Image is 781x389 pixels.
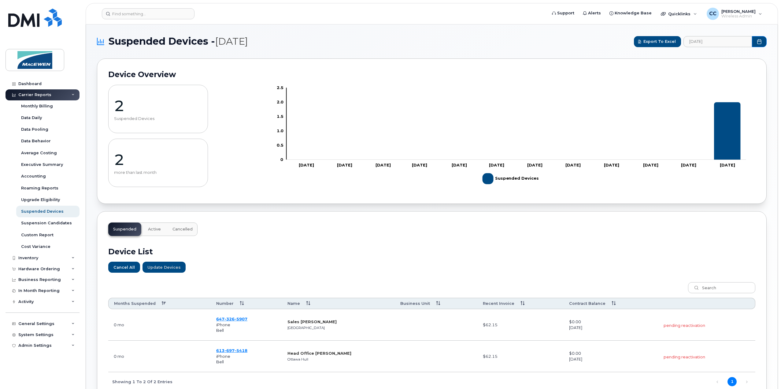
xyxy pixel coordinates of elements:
tspan: [DATE] [643,162,659,167]
span: 697 [224,348,235,353]
td: 0 mo [108,341,211,372]
tspan: 1.0 [277,128,283,133]
div: [DATE] [569,356,653,362]
small: Ottawa Hull [287,357,308,361]
th: Business Unit: activate to sort column ascending [395,298,477,309]
tspan: [DATE] [489,162,504,167]
tspan: [DATE] [376,162,391,167]
tspan: [DATE] [565,162,581,167]
p: more than last month [114,170,202,175]
th: Name: activate to sort column ascending [282,298,395,309]
p: 2 [114,151,202,169]
h2: Device Overview [108,70,755,79]
div: Showing 1 to 2 of 2 entries [108,376,172,387]
span: 647 [216,316,247,321]
tspan: [DATE] [681,162,697,167]
td: 0 mo [108,309,211,341]
tspan: 2.0 [277,99,283,104]
strong: Head Office [PERSON_NAME] [287,351,351,356]
input: archived_billing_data [683,36,752,47]
p: 2 [114,97,202,115]
span: iPhone [216,322,230,327]
tspan: [DATE] [720,162,735,167]
span: 5418 [235,348,247,353]
span: Suspended Devices - [109,36,248,47]
span: 326 [224,316,235,321]
span: 5907 [235,316,247,321]
span: pending reactivation [664,354,705,359]
tspan: [DATE] [604,162,620,167]
button: Choose Date [752,36,767,47]
a: 6473265907 [216,316,247,321]
span: Cancel All [113,264,135,270]
span: Update Devices [147,264,181,270]
td: $62.15 [477,341,564,372]
th: Contract Balance: activate to sort column ascending [564,298,658,309]
g: Legend [483,171,539,187]
button: Cancel All [108,262,140,273]
tspan: [DATE] [452,162,467,167]
strong: Sales [PERSON_NAME] [287,319,337,324]
small: [GEOGRAPHIC_DATA] [287,326,325,330]
tspan: [DATE] [337,162,352,167]
tspan: [DATE] [412,162,427,167]
span: 613 [216,348,247,353]
span: Export to Excel [643,39,676,44]
a: 6136975418 [216,348,247,353]
tspan: 2.5 [277,85,283,90]
h2: Device List [108,247,755,256]
span: iPhone [216,354,230,359]
span: Active [148,227,161,232]
th: Months Suspended: activate to sort column descending [108,298,211,309]
span: Bell [216,328,224,333]
td: $62.15 [477,309,564,341]
span: [DATE] [215,36,248,47]
button: Update Devices [143,262,186,273]
g: Suspended Devices [483,171,539,187]
a: 1 [727,377,737,386]
tspan: 0 [280,157,283,162]
td: $0.00 [564,309,658,341]
g: Chart [277,85,746,186]
button: Export to Excel [634,36,681,47]
tspan: 0.5 [277,142,283,147]
a: Previous [713,377,722,387]
tspan: 1.5 [277,114,283,118]
span: Cancelled [172,227,193,232]
td: $0.00 [564,341,658,372]
th: Number: activate to sort column ascending [211,298,282,309]
g: Suspended Devices [292,102,741,160]
span: pending reactivation [664,323,705,328]
tspan: [DATE] [299,162,314,167]
div: [DATE] [569,325,653,331]
input: Search [688,282,755,293]
tspan: [DATE] [527,162,542,167]
span: Bell [216,359,224,364]
p: Suspended Devices [114,116,202,121]
a: Next [742,377,751,387]
th: Recent Invoice: activate to sort column ascending [477,298,564,309]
